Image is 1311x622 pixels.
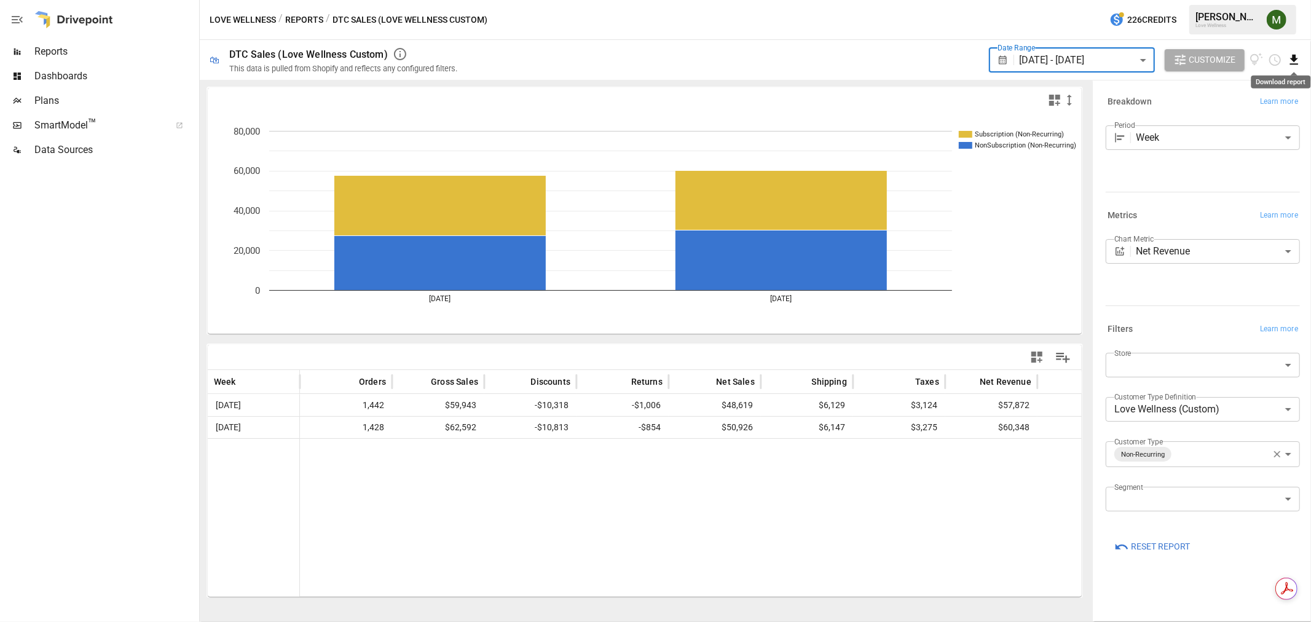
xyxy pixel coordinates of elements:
[210,54,219,66] div: 🛍
[490,395,570,416] span: -$10,318
[34,118,162,133] span: SmartModel
[771,294,792,303] text: [DATE]
[1260,96,1298,108] span: Learn more
[767,417,847,438] span: $6,147
[583,417,663,438] span: -$854
[214,417,293,438] span: [DATE]
[1116,447,1170,462] span: Non-Recurring
[1108,95,1152,109] h6: Breakdown
[1268,53,1282,67] button: Schedule report
[1260,323,1298,336] span: Learn more
[975,130,1064,138] text: Subscription (Non-Recurring)
[859,395,939,416] span: $3,124
[675,395,755,416] span: $48,619
[675,417,755,438] span: $50,926
[1114,234,1154,244] label: Chart Metric
[1104,9,1181,31] button: 226Credits
[34,143,197,157] span: Data Sources
[326,12,330,28] div: /
[1259,2,1294,37] button: Meredith Lacasse
[431,376,478,388] span: Gross Sales
[229,64,457,73] div: This data is pulled from Shopify and reflects any configured filters.
[306,417,386,438] span: 1,428
[306,395,386,416] span: 1,442
[961,373,978,390] button: Sort
[1127,12,1176,28] span: 226 Credits
[998,42,1036,53] label: Date Range
[1114,482,1143,492] label: Segment
[1019,48,1154,73] div: [DATE] - [DATE]
[1260,210,1298,222] span: Learn more
[1106,397,1300,422] div: Love Wellness (Custom)
[1114,436,1163,447] label: Customer Type
[512,373,529,390] button: Sort
[234,205,260,216] text: 40,000
[255,285,260,296] text: 0
[341,373,358,390] button: Sort
[412,373,430,390] button: Sort
[398,417,478,438] span: $62,592
[237,373,254,390] button: Sort
[359,376,386,388] span: Orders
[716,376,755,388] span: Net Sales
[631,376,663,388] span: Returns
[88,116,96,132] span: ™
[1136,239,1300,264] div: Net Revenue
[234,166,260,177] text: 60,000
[1195,11,1259,23] div: [PERSON_NAME]
[34,69,197,84] span: Dashboards
[859,417,939,438] span: $3,275
[1114,120,1135,130] label: Period
[210,12,276,28] button: Love Wellness
[490,417,570,438] span: -$10,813
[1049,344,1077,371] button: Manage Columns
[234,245,260,256] text: 20,000
[430,294,451,303] text: [DATE]
[1108,323,1133,336] h6: Filters
[34,93,197,108] span: Plans
[229,49,388,60] div: DTC Sales (Love Wellness Custom)
[1108,209,1138,222] h6: Metrics
[613,373,630,390] button: Sort
[980,376,1031,388] span: Net Revenue
[1114,348,1132,358] label: Store
[583,395,663,416] span: -$1,006
[915,376,939,388] span: Taxes
[208,112,1083,334] svg: A chart.
[1287,53,1301,67] button: Download report
[1114,392,1197,402] label: Customer Type Definition
[234,126,260,137] text: 80,000
[1165,49,1245,71] button: Customize
[975,141,1076,149] text: NonSubscription (Non-Recurring)
[767,395,847,416] span: $6,129
[278,12,283,28] div: /
[698,373,715,390] button: Sort
[1195,23,1259,28] div: Love Wellness
[214,395,293,416] span: [DATE]
[897,373,914,390] button: Sort
[285,12,323,28] button: Reports
[812,376,847,388] span: Shipping
[1267,10,1286,30] img: Meredith Lacasse
[398,395,478,416] span: $59,943
[951,395,1031,416] span: $57,872
[1106,536,1199,558] button: Reset Report
[530,376,570,388] span: Discounts
[1131,539,1190,554] span: Reset Report
[1136,125,1300,150] div: Week
[793,373,811,390] button: Sort
[1251,76,1311,89] div: Download report
[214,376,236,388] span: Week
[34,44,197,59] span: Reports
[1189,52,1236,68] span: Customize
[1250,49,1264,71] button: View documentation
[951,417,1031,438] span: $60,348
